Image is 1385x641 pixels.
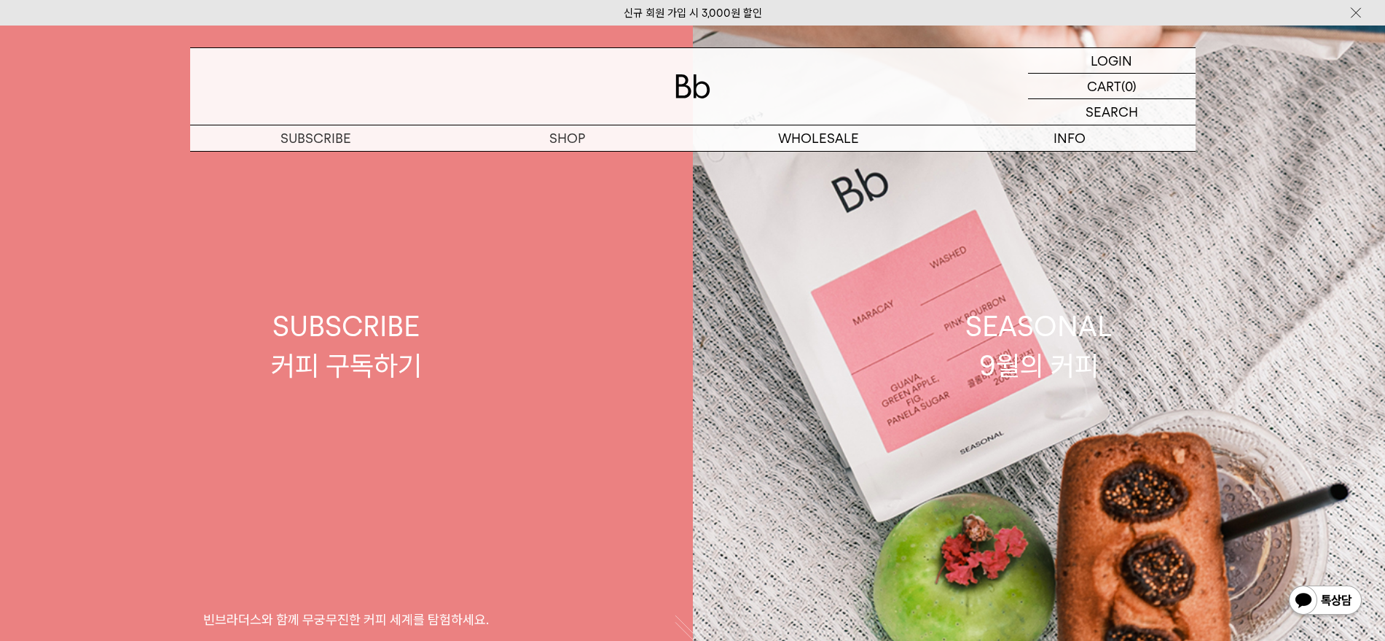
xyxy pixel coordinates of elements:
p: LOGIN [1091,48,1132,73]
a: 신규 회원 가입 시 3,000원 할인 [624,7,762,20]
img: 로고 [675,74,710,98]
p: WHOLESALE [693,125,944,151]
a: SUBSCRIBE [190,125,442,151]
p: CART [1087,74,1121,98]
p: SEARCH [1086,99,1138,125]
a: LOGIN [1028,48,1196,74]
a: SHOP [442,125,693,151]
a: CART (0) [1028,74,1196,99]
p: (0) [1121,74,1137,98]
div: SUBSCRIBE 커피 구독하기 [271,307,422,384]
img: 카카오톡 채널 1:1 채팅 버튼 [1287,584,1363,619]
p: INFO [944,125,1196,151]
div: SEASONAL 9월의 커피 [965,307,1113,384]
